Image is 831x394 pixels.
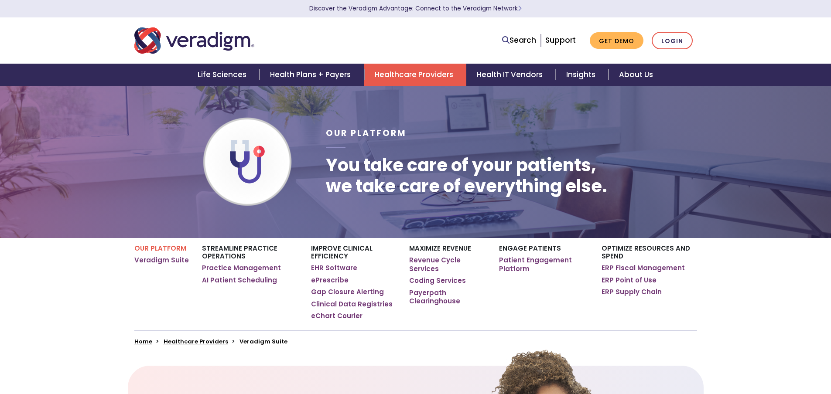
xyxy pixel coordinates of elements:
[134,337,152,346] a: Home
[409,276,466,285] a: Coding Services
[311,300,393,309] a: Clinical Data Registries
[311,288,384,296] a: Gap Closure Alerting
[134,26,254,55] img: Veradigm logo
[164,337,228,346] a: Healthcare Providers
[260,64,364,86] a: Health Plans + Payers
[545,35,576,45] a: Support
[134,256,189,265] a: Veradigm Suite
[326,155,607,197] h1: You take care of your patients, we take care of everything else.
[499,256,588,273] a: Patient Engagement Platform
[326,127,407,139] span: Our Platform
[466,64,556,86] a: Health IT Vendors
[364,64,466,86] a: Healthcare Providers
[202,264,281,272] a: Practice Management
[311,264,357,272] a: EHR Software
[311,276,349,285] a: ePrescribe
[309,4,522,13] a: Discover the Veradigm Advantage: Connect to the Veradigm NetworkLearn More
[602,288,662,296] a: ERP Supply Chain
[202,276,277,285] a: AI Patient Scheduling
[187,64,260,86] a: Life Sciences
[602,276,657,285] a: ERP Point of Use
[602,264,685,272] a: ERP Fiscal Management
[409,289,486,306] a: Payerpath Clearinghouse
[609,64,663,86] a: About Us
[556,64,609,86] a: Insights
[502,34,536,46] a: Search
[518,4,522,13] span: Learn More
[590,32,643,49] a: Get Demo
[311,312,362,320] a: eChart Courier
[409,256,486,273] a: Revenue Cycle Services
[652,32,693,50] a: Login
